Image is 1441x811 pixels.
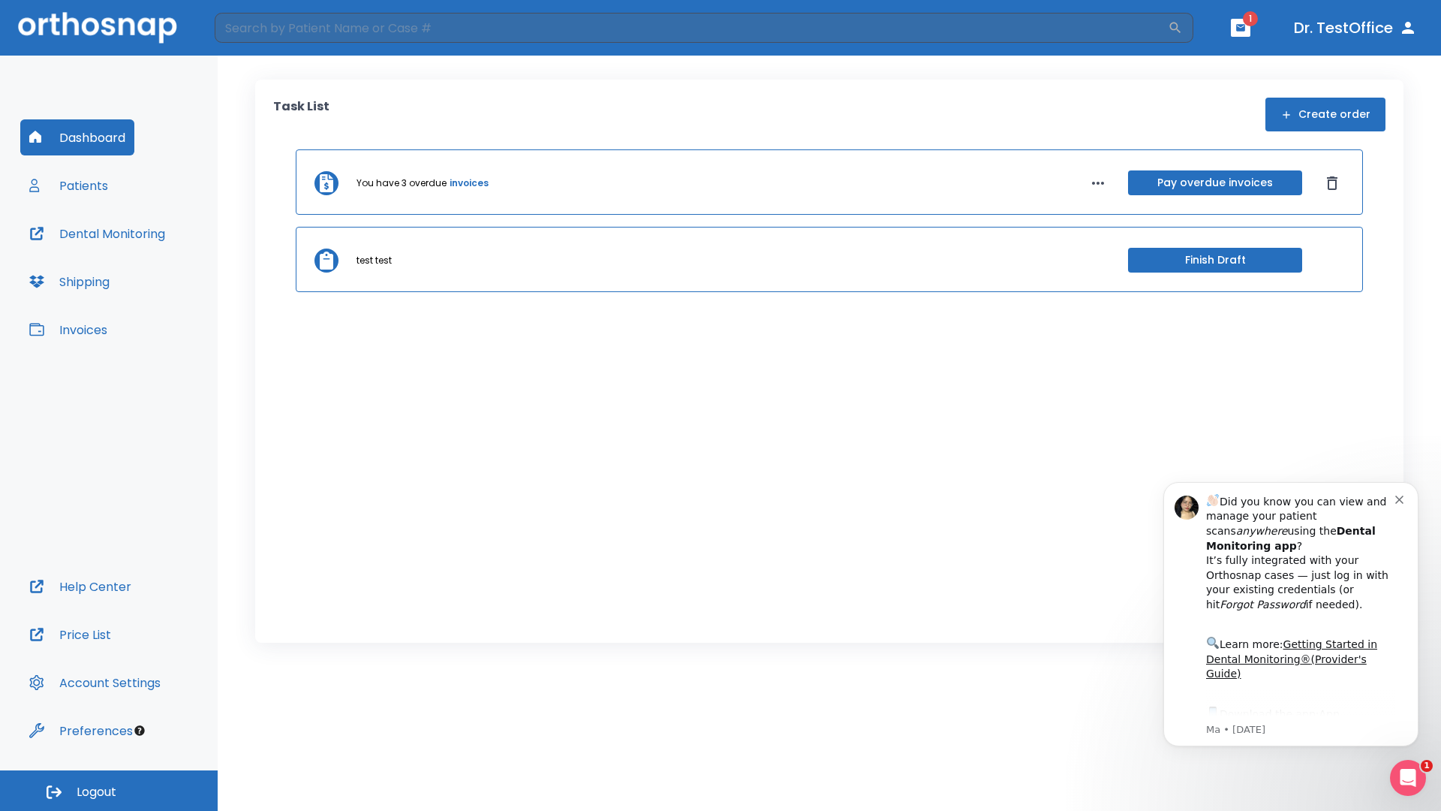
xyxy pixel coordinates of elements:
[20,119,134,155] button: Dashboard
[450,176,489,190] a: invoices
[254,32,266,44] button: Dismiss notification
[1320,171,1344,195] button: Dismiss
[20,665,170,701] button: Account Settings
[1243,11,1258,26] span: 1
[20,264,119,300] button: Shipping
[133,724,146,737] div: Tooltip anchor
[1128,170,1302,195] button: Pay overdue invoices
[1390,760,1426,796] iframe: Intercom live chat
[1421,760,1433,772] span: 1
[1265,98,1385,131] button: Create order
[20,167,117,204] button: Patients
[77,784,116,800] span: Logout
[273,98,329,131] p: Task List
[20,617,120,653] button: Price List
[20,312,116,348] button: Invoices
[18,12,177,43] img: Orthosnap
[1288,14,1423,41] button: Dr. TestOffice
[1141,460,1441,770] iframe: Intercom notifications message
[20,216,174,252] button: Dental Monitoring
[356,254,392,267] p: test test
[20,568,140,604] button: Help Center
[20,713,142,749] button: Preferences
[65,249,199,276] a: App Store
[215,13,1168,43] input: Search by Patient Name or Case #
[65,264,254,277] p: Message from Ma, sent 1w ago
[1128,248,1302,273] button: Finish Draft
[65,245,254,321] div: Download the app: | ​ Let us know if you need help getting started!
[356,176,447,190] p: You have 3 overdue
